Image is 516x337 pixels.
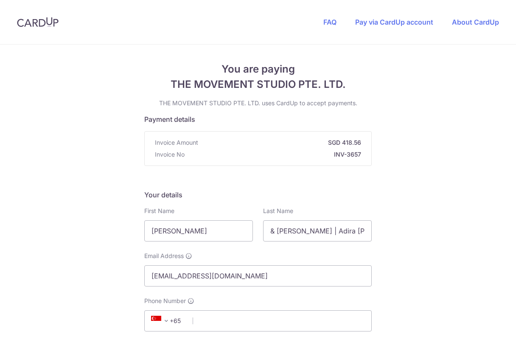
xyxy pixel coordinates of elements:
span: You are paying [144,62,372,77]
img: CardUp [17,17,59,27]
input: First name [144,220,253,242]
label: First Name [144,207,174,215]
span: Invoice No [155,150,185,159]
span: Phone Number [144,297,186,305]
span: Invoice Amount [155,138,198,147]
input: Last name [263,220,372,242]
strong: SGD 418.56 [202,138,361,147]
a: Pay via CardUp account [355,18,433,26]
p: THE MOVEMENT STUDIO PTE. LTD. uses CardUp to accept payments. [144,99,372,107]
span: +65 [151,316,171,326]
strong: INV-3657 [188,150,361,159]
h5: Payment details [144,114,372,124]
span: Email Address [144,252,184,260]
h5: Your details [144,190,372,200]
label: Last Name [263,207,293,215]
input: Email address [144,265,372,286]
a: FAQ [323,18,337,26]
span: THE MOVEMENT STUDIO PTE. LTD. [144,77,372,92]
a: About CardUp [452,18,499,26]
iframe: Opens a widget where you can find more information [461,312,508,333]
span: +65 [149,316,187,326]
